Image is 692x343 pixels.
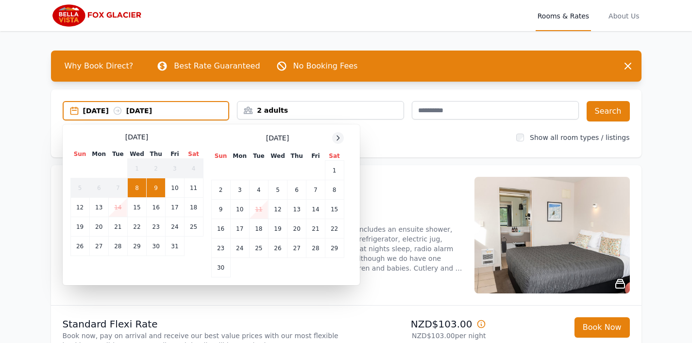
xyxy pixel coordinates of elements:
button: Search [587,101,630,121]
th: Sat [325,152,344,161]
td: 1 [127,159,146,178]
label: Show all room types / listings [530,134,629,141]
td: 20 [287,219,306,239]
th: Wed [268,152,287,161]
td: 9 [211,200,230,219]
td: 10 [230,200,249,219]
td: 6 [89,178,108,198]
div: 2 adults [237,105,404,115]
p: NZD$103.00 [350,317,486,331]
td: 26 [268,239,287,258]
th: Fri [166,150,184,159]
td: 22 [127,217,146,237]
td: 12 [70,198,89,217]
td: 26 [70,237,89,256]
td: 25 [184,217,203,237]
td: 4 [184,159,203,178]
td: 1 [325,161,344,180]
th: Sun [70,150,89,159]
td: 17 [230,219,249,239]
th: Mon [230,152,249,161]
td: 14 [306,200,325,219]
td: 24 [230,239,249,258]
th: Thu [287,152,306,161]
td: 23 [211,239,230,258]
td: 28 [108,237,127,256]
th: Fri [306,152,325,161]
td: 23 [147,217,166,237]
td: 25 [249,239,268,258]
td: 29 [127,237,146,256]
td: 8 [127,178,146,198]
td: 27 [287,239,306,258]
td: 7 [108,178,127,198]
td: 28 [306,239,325,258]
th: Sat [184,150,203,159]
th: Tue [108,150,127,159]
td: 12 [268,200,287,219]
td: 13 [89,198,108,217]
td: 21 [108,217,127,237]
p: NZD$103.00 per night [350,331,486,341]
th: Wed [127,150,146,159]
td: 15 [325,200,344,219]
td: 31 [166,237,184,256]
th: Thu [147,150,166,159]
td: 2 [211,180,230,200]
td: 16 [147,198,166,217]
span: Why Book Direct? [57,56,141,76]
td: 20 [89,217,108,237]
td: 18 [249,219,268,239]
td: 5 [70,178,89,198]
td: 30 [211,258,230,277]
td: 16 [211,219,230,239]
td: 3 [166,159,184,178]
td: 27 [89,237,108,256]
td: 30 [147,237,166,256]
td: 10 [166,178,184,198]
p: No Booking Fees [293,60,358,72]
td: 6 [287,180,306,200]
td: 11 [184,178,203,198]
td: 29 [325,239,344,258]
td: 11 [249,200,268,219]
td: 5 [268,180,287,200]
td: 2 [147,159,166,178]
td: 3 [230,180,249,200]
td: 7 [306,180,325,200]
img: Bella Vista Fox Glacier [51,4,145,27]
td: 13 [287,200,306,219]
td: 15 [127,198,146,217]
span: [DATE] [125,132,148,142]
td: 19 [268,219,287,239]
th: Sun [211,152,230,161]
td: 19 [70,217,89,237]
div: [DATE] [DATE] [83,106,229,116]
p: Best Rate Guaranteed [174,60,260,72]
td: 22 [325,219,344,239]
td: 24 [166,217,184,237]
td: 17 [166,198,184,217]
span: [DATE] [266,133,289,143]
th: Mon [89,150,108,159]
button: Book Now [574,317,630,338]
th: Tue [249,152,268,161]
td: 8 [325,180,344,200]
td: 21 [306,219,325,239]
td: 4 [249,180,268,200]
td: 9 [147,178,166,198]
p: Standard Flexi Rate [63,317,342,331]
td: 18 [184,198,203,217]
td: 14 [108,198,127,217]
